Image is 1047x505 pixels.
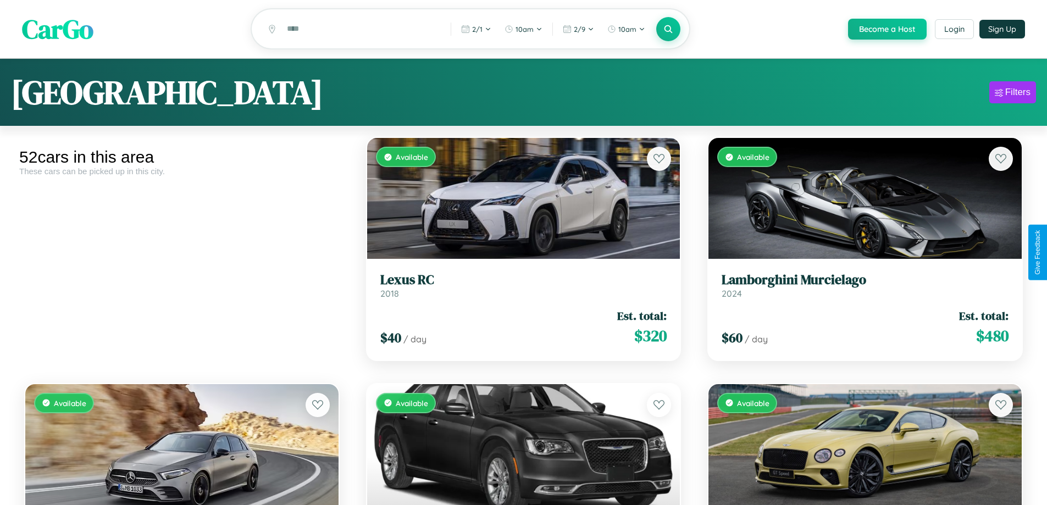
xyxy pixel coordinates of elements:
div: These cars can be picked up in this city. [19,167,345,176]
button: 2/9 [557,20,600,38]
span: $ 480 [976,325,1009,347]
span: 10am [516,25,534,34]
span: / day [403,334,426,345]
span: Est. total: [617,308,667,324]
div: 52 cars in this area [19,148,345,167]
span: Available [737,398,769,408]
span: Est. total: [959,308,1009,324]
span: $ 40 [380,329,401,347]
span: $ 60 [722,329,743,347]
span: / day [745,334,768,345]
button: Login [935,19,974,39]
span: $ 320 [634,325,667,347]
button: 2/1 [456,20,497,38]
button: Become a Host [848,19,927,40]
div: Filters [1005,87,1031,98]
h3: Lamborghini Murcielago [722,272,1009,288]
span: 2 / 9 [574,25,585,34]
div: Give Feedback [1034,230,1042,275]
span: 2 / 1 [472,25,483,34]
h1: [GEOGRAPHIC_DATA] [11,70,323,115]
span: Available [54,398,86,408]
span: 10am [618,25,636,34]
span: CarGo [22,11,93,47]
span: Available [396,398,428,408]
a: Lamborghini Murcielago2024 [722,272,1009,299]
button: 10am [499,20,548,38]
span: Available [737,152,769,162]
a: Lexus RC2018 [380,272,667,299]
span: 2018 [380,288,399,299]
button: Sign Up [979,20,1025,38]
button: 10am [602,20,651,38]
span: 2024 [722,288,742,299]
span: Available [396,152,428,162]
button: Filters [989,81,1036,103]
h3: Lexus RC [380,272,667,288]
